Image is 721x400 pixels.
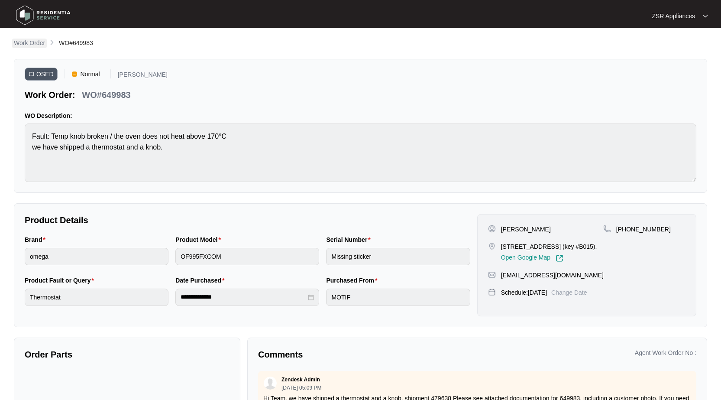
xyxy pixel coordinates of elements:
[326,248,470,265] input: Serial Number
[72,72,77,77] img: Vercel Logo
[326,235,374,244] label: Serial Number
[25,111,696,120] p: WO Description:
[501,288,547,297] p: Schedule: [DATE]
[59,39,93,46] span: WO#649983
[501,225,551,234] p: [PERSON_NAME]
[603,225,611,233] img: map-pin
[326,289,470,306] input: Purchased From
[77,68,103,81] span: Normal
[281,376,320,383] p: Zendesk Admin
[181,293,306,302] input: Date Purchased
[175,235,224,244] label: Product Model
[488,288,496,296] img: map-pin
[25,348,230,361] p: Order Parts
[175,248,319,265] input: Product Model
[635,348,696,357] p: Agent Work Order No :
[652,12,695,20] p: ZSR Appliances
[703,14,708,18] img: dropdown arrow
[12,39,47,48] a: Work Order
[501,271,604,280] p: [EMAIL_ADDRESS][DOMAIN_NAME]
[551,288,587,297] p: Change Date
[25,276,97,285] label: Product Fault or Query
[258,348,471,361] p: Comments
[13,2,74,28] img: residentia service logo
[556,254,563,262] img: Link-External
[488,271,496,279] img: map-pin
[25,89,75,101] p: Work Order:
[82,89,130,101] p: WO#649983
[25,289,168,306] input: Product Fault or Query
[326,276,381,285] label: Purchased From
[25,124,696,182] textarea: Fault: Temp knob broken / the oven does not heat above 170°C we have shipped a thermostat and a k...
[48,39,55,46] img: chevron-right
[25,235,49,244] label: Brand
[264,377,277,390] img: user.svg
[501,254,563,262] a: Open Google Map
[488,225,496,233] img: user-pin
[118,72,168,81] p: [PERSON_NAME]
[14,39,45,47] p: Work Order
[25,214,470,226] p: Product Details
[25,248,168,265] input: Brand
[501,242,597,251] p: [STREET_ADDRESS] (key #B015),
[281,385,321,390] p: [DATE] 05:09 PM
[616,225,671,234] p: [PHONE_NUMBER]
[25,68,58,81] span: CLOSED
[175,276,228,285] label: Date Purchased
[488,242,496,250] img: map-pin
